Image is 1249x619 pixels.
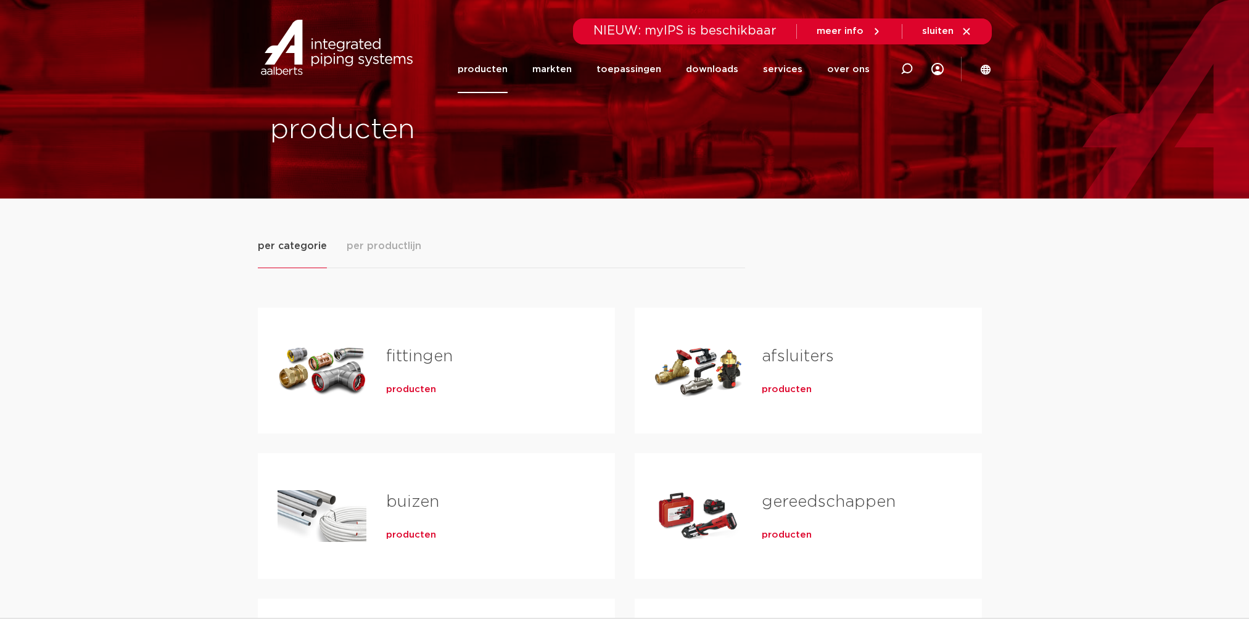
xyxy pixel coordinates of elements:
a: downloads [686,46,738,93]
a: producten [762,383,812,396]
a: fittingen [386,348,453,364]
a: markten [532,46,572,93]
a: buizen [386,494,439,510]
a: meer info [817,26,882,37]
span: NIEUW: myIPS is beschikbaar [593,25,777,37]
span: meer info [817,27,864,36]
a: afsluiters [762,348,834,364]
a: gereedschappen [762,494,896,510]
nav: Menu [458,46,870,93]
a: producten [458,46,508,93]
a: producten [386,529,436,541]
a: sluiten [922,26,972,37]
h1: producten [270,110,619,150]
span: sluiten [922,27,954,36]
span: per categorie [258,239,327,253]
a: producten [762,529,812,541]
a: over ons [827,46,870,93]
span: per productlijn [347,239,421,253]
a: producten [386,383,436,396]
a: services [763,46,802,93]
a: toepassingen [596,46,661,93]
